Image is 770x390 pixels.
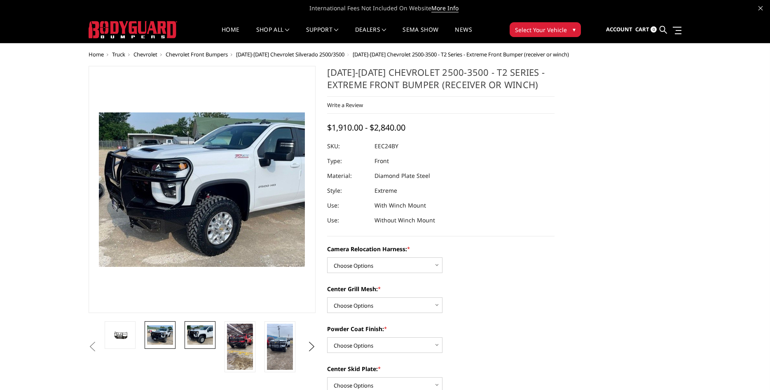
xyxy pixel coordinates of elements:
dt: SKU: [327,139,368,154]
img: BODYGUARD BUMPERS [89,21,177,38]
a: Chevrolet Front Bumpers [166,51,228,58]
img: 2024-2025 Chevrolet 2500-3500 - T2 Series - Extreme Front Bumper (receiver or winch) [147,325,173,345]
dt: Type: [327,154,368,168]
dd: Diamond Plate Steel [374,168,430,183]
h1: [DATE]-[DATE] Chevrolet 2500-3500 - T2 Series - Extreme Front Bumper (receiver or winch) [327,66,555,97]
a: [DATE]-[DATE] Chevrolet Silverado 2500/3500 [236,51,344,58]
a: SEMA Show [403,27,438,43]
button: Previous [87,341,99,353]
dd: Extreme [374,183,397,198]
img: 2024-2025 Chevrolet 2500-3500 - T2 Series - Extreme Front Bumper (receiver or winch) [107,329,133,341]
button: Select Your Vehicle [510,22,581,37]
label: Powder Coat Finish: [327,325,555,333]
dd: EEC24BY [374,139,398,154]
span: Select Your Vehicle [515,26,567,34]
a: News [455,27,472,43]
a: shop all [256,27,290,43]
a: 2024-2025 Chevrolet 2500-3500 - T2 Series - Extreme Front Bumper (receiver or winch) [89,66,316,313]
dd: Without Winch Mount [374,213,435,228]
span: 0 [651,26,657,33]
dt: Use: [327,213,368,228]
label: Camera Relocation Harness: [327,245,555,253]
a: Dealers [355,27,386,43]
dt: Style: [327,183,368,198]
dd: Front [374,154,389,168]
iframe: Chat Widget [729,350,770,390]
a: Truck [112,51,125,58]
a: Home [89,51,104,58]
span: Cart [635,26,649,33]
span: ▾ [573,25,576,34]
a: Write a Review [327,101,363,109]
dt: Use: [327,198,368,213]
img: 2024-2025 Chevrolet 2500-3500 - T2 Series - Extreme Front Bumper (receiver or winch) [187,325,213,345]
button: Next [305,341,318,353]
img: 2024-2025 Chevrolet 2500-3500 - T2 Series - Extreme Front Bumper (receiver or winch) [267,324,293,370]
label: Center Grill Mesh: [327,285,555,293]
span: Account [606,26,632,33]
dd: With Winch Mount [374,198,426,213]
a: Chevrolet [133,51,157,58]
img: 2024-2025 Chevrolet 2500-3500 - T2 Series - Extreme Front Bumper (receiver or winch) [227,324,253,370]
a: Support [306,27,339,43]
dt: Material: [327,168,368,183]
a: Home [222,27,239,43]
a: More Info [431,4,459,12]
label: Center Skid Plate: [327,364,555,373]
span: $1,910.00 - $2,840.00 [327,122,405,133]
span: [DATE]-[DATE] Chevrolet 2500-3500 - T2 Series - Extreme Front Bumper (receiver or winch) [353,51,569,58]
a: Account [606,19,632,41]
a: Cart 0 [635,19,657,41]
